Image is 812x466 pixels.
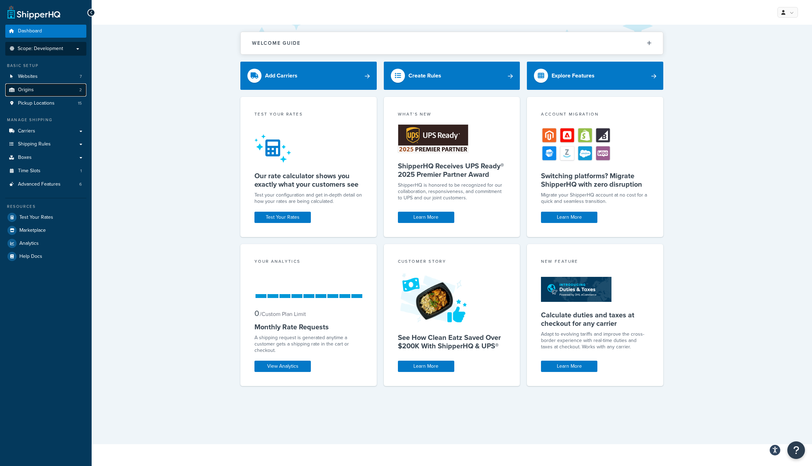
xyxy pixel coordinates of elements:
[5,97,86,110] li: Pickup Locations
[18,28,42,34] span: Dashboard
[5,97,86,110] a: Pickup Locations15
[552,71,595,81] div: Explore Features
[79,181,82,187] span: 6
[265,71,297,81] div: Add Carriers
[79,87,82,93] span: 2
[541,258,649,266] div: New Feature
[5,117,86,123] div: Manage Shipping
[254,192,363,205] div: Test your configuration and get in-depth detail on how your rates are being calculated.
[19,241,39,247] span: Analytics
[5,151,86,164] a: Boxes
[5,164,86,178] a: Time Slots1
[18,87,34,93] span: Origins
[398,111,506,119] div: What's New
[254,212,311,223] a: Test Your Rates
[5,164,86,178] li: Time Slots
[19,254,42,260] span: Help Docs
[252,41,301,46] h2: Welcome Guide
[398,258,506,266] div: Customer Story
[241,32,663,54] button: Welcome Guide
[5,237,86,250] a: Analytics
[5,250,86,263] a: Help Docs
[541,111,649,119] div: Account Migration
[408,71,441,81] div: Create Rules
[787,441,805,459] button: Open Resource Center
[5,178,86,191] a: Advanced Features6
[5,178,86,191] li: Advanced Features
[5,204,86,210] div: Resources
[384,62,520,90] a: Create Rules
[80,168,82,174] span: 1
[541,361,597,372] a: Learn More
[18,181,61,187] span: Advanced Features
[254,111,363,119] div: Test your rates
[5,125,86,138] a: Carriers
[80,74,82,80] span: 7
[5,224,86,237] a: Marketplace
[5,70,86,83] li: Websites
[254,258,363,266] div: Your Analytics
[254,335,363,354] div: A shipping request is generated anytime a customer gets a shipping rate in the cart or checkout.
[398,212,454,223] a: Learn More
[398,162,506,179] h5: ShipperHQ Receives UPS Ready® 2025 Premier Partner Award
[5,63,86,69] div: Basic Setup
[254,172,363,188] h5: Our rate calculator shows you exactly what your customers see
[19,228,46,234] span: Marketplace
[527,62,663,90] a: Explore Features
[541,172,649,188] h5: Switching platforms? Migrate ShipperHQ with zero disruption
[254,361,311,372] a: View Analytics
[18,141,51,147] span: Shipping Rules
[5,83,86,97] li: Origins
[18,100,55,106] span: Pickup Locations
[18,46,63,52] span: Scope: Development
[5,25,86,38] a: Dashboard
[18,168,41,174] span: Time Slots
[5,211,86,224] a: Test Your Rates
[254,323,363,331] h5: Monthly Rate Requests
[18,74,38,80] span: Websites
[240,62,377,90] a: Add Carriers
[398,182,506,201] p: ShipperHQ is honored to be recognized for our collaboration, responsiveness, and commitment to UP...
[18,155,32,161] span: Boxes
[254,307,259,319] span: 0
[398,333,506,350] h5: See How Clean Eatz Saved Over $200K With ShipperHQ & UPS®
[541,311,649,328] h5: Calculate duties and taxes at checkout for any carrier
[541,192,649,205] div: Migrate your ShipperHQ account at no cost for a quick and seamless transition.
[19,215,53,220] span: Test Your Rates
[5,70,86,83] a: Websites7
[18,128,35,134] span: Carriers
[5,83,86,97] a: Origins2
[5,138,86,151] a: Shipping Rules
[398,361,454,372] a: Learn More
[260,310,306,318] small: / Custom Plan Limit
[541,212,597,223] a: Learn More
[541,331,649,350] p: Adapt to evolving tariffs and improve the cross-border experience with real-time duties and taxes...
[78,100,82,106] span: 15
